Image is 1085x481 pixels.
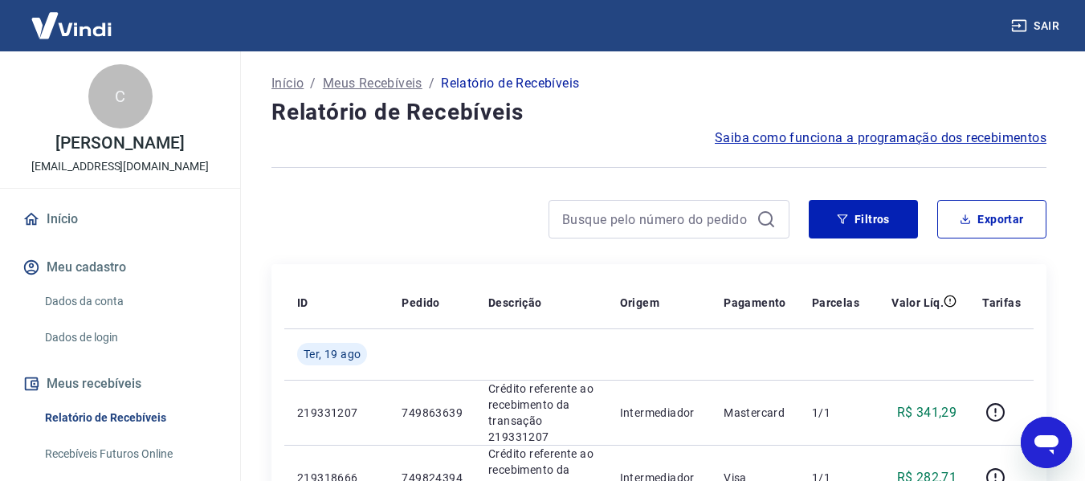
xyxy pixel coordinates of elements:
[715,128,1046,148] a: Saiba como funciona a programação dos recebimentos
[1008,11,1066,41] button: Sair
[304,346,361,362] span: Ter, 19 ago
[562,207,750,231] input: Busque pelo número do pedido
[982,295,1021,311] p: Tarifas
[809,200,918,238] button: Filtros
[39,285,221,318] a: Dados da conta
[39,321,221,354] a: Dados de login
[488,381,594,445] p: Crédito referente ao recebimento da transação 219331207
[19,1,124,50] img: Vindi
[297,295,308,311] p: ID
[620,405,699,421] p: Intermediador
[891,295,944,311] p: Valor Líq.
[620,295,659,311] p: Origem
[271,96,1046,128] h4: Relatório de Recebíveis
[19,250,221,285] button: Meu cadastro
[55,135,184,152] p: [PERSON_NAME]
[323,74,422,93] a: Meus Recebíveis
[88,64,153,128] div: C
[297,405,376,421] p: 219331207
[429,74,434,93] p: /
[31,158,209,175] p: [EMAIL_ADDRESS][DOMAIN_NAME]
[402,405,463,421] p: 749863639
[1021,417,1072,468] iframe: Botão para abrir a janela de mensagens
[488,295,542,311] p: Descrição
[724,405,786,421] p: Mastercard
[402,295,439,311] p: Pedido
[724,295,786,311] p: Pagamento
[441,74,579,93] p: Relatório de Recebíveis
[310,74,316,93] p: /
[39,402,221,434] a: Relatório de Recebíveis
[812,295,859,311] p: Parcelas
[19,366,221,402] button: Meus recebíveis
[271,74,304,93] a: Início
[19,202,221,237] a: Início
[897,403,957,422] p: R$ 341,29
[812,405,859,421] p: 1/1
[937,200,1046,238] button: Exportar
[39,438,221,471] a: Recebíveis Futuros Online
